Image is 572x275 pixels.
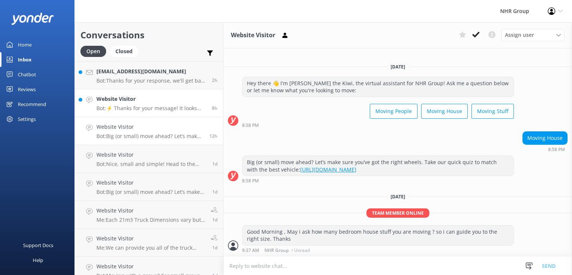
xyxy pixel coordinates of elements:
[386,64,410,70] span: [DATE]
[75,201,223,229] a: Website VisitorMe:Each 21m3 Truck Dimensions vary but they are around 1980mm high in the back box...
[75,61,223,89] a: [EMAIL_ADDRESS][DOMAIN_NAME]Bot:Thanks for your response, we'll get back to you as soon as we can...
[75,229,223,257] a: Website VisitorMe:We can provide you all of the truck details that the ferry will need when you m...
[242,123,259,128] strong: 8:58 PM
[96,234,205,243] h4: Website Visitor
[421,104,468,119] button: Moving House
[80,28,217,42] h2: Conversations
[110,46,138,57] div: Closed
[96,77,206,84] p: Bot: Thanks for your response, we'll get back to you as soon as we can during opening hours.
[96,105,206,112] p: Bot: ⚡ Thanks for your message! It looks like this one might be best handled by our team directly...
[242,179,259,183] strong: 8:58 PM
[96,262,207,271] h4: Website Visitor
[96,189,207,195] p: Bot: Big (or small) move ahead? Let’s make sure you’ve got the right wheels. Take our quick quiz ...
[96,207,205,215] h4: Website Visitor
[23,238,53,253] div: Support Docs
[242,248,259,253] strong: 9:37 AM
[264,248,289,253] span: NHR Group
[96,179,207,187] h4: Website Visitor
[18,37,32,52] div: Home
[18,82,36,97] div: Reviews
[300,166,356,173] a: [URL][DOMAIN_NAME]
[548,147,565,152] strong: 8:58 PM
[212,217,217,223] span: Sep 24 2025 01:19pm (UTC +12:00) Pacific/Auckland
[96,244,205,251] p: Me: We can provide you all of the truck details that the ferry will need when you make the booking
[212,77,217,83] span: Sep 26 2025 06:49am (UTC +12:00) Pacific/Auckland
[501,29,565,41] div: Assign User
[110,47,142,55] a: Closed
[231,31,275,40] h3: Website Visitor
[96,151,207,159] h4: Website Visitor
[370,104,417,119] button: Moving People
[75,89,223,117] a: Website VisitorBot:⚡ Thanks for your message! It looks like this one might be best handled by our...
[75,173,223,201] a: Website VisitorBot:Big (or small) move ahead? Let’s make sure you’ve got the right wheels. Take o...
[471,104,514,119] button: Moving Stuff
[75,145,223,173] a: Website VisitorBot:Nice, small and simple! Head to the quiz to see what will suit you best, if yo...
[33,253,43,268] div: Help
[212,105,217,111] span: Sep 26 2025 01:36am (UTC +12:00) Pacific/Auckland
[212,244,217,251] span: Sep 24 2025 01:12pm (UTC +12:00) Pacific/Auckland
[242,226,514,245] div: Good Morning , May i ask how many bedroom house stuff you are moving ? so i can guide you to the ...
[291,248,310,253] span: • Unread
[96,133,204,140] p: Bot: Big (or small) move ahead? Let’s make sure you’ve got the right wheels. Take our quick quiz ...
[366,208,429,218] span: Team member online
[11,13,54,25] img: yonder-white-logo.png
[505,31,534,39] span: Assign user
[242,178,514,183] div: Sep 25 2025 08:58pm (UTC +12:00) Pacific/Auckland
[18,52,32,67] div: Inbox
[18,112,36,127] div: Settings
[386,194,410,200] span: [DATE]
[242,247,514,253] div: Sep 26 2025 09:37am (UTC +12:00) Pacific/Auckland
[242,122,514,128] div: Sep 25 2025 08:58pm (UTC +12:00) Pacific/Auckland
[18,97,46,112] div: Recommend
[242,156,514,176] div: Big (or small) move ahead? Let’s make sure you’ve got the right wheels. Take our quick quiz to ma...
[96,161,207,167] p: Bot: Nice, small and simple! Head to the quiz to see what will suit you best, if you require furt...
[96,217,205,223] p: Me: Each 21m3 Truck Dimensions vary but they are around 1980mm high in the back box, we can advis...
[209,133,217,139] span: Sep 25 2025 08:58pm (UTC +12:00) Pacific/Auckland
[242,77,514,97] div: Hey there 👋 I'm [PERSON_NAME] the Kiwi, the virtual assistant for NHR Group! Ask me a question be...
[75,117,223,145] a: Website VisitorBot:Big (or small) move ahead? Let’s make sure you’ve got the right wheels. Take o...
[212,161,217,167] span: Sep 25 2025 09:18am (UTC +12:00) Pacific/Auckland
[18,67,36,82] div: Chatbot
[96,67,206,76] h4: [EMAIL_ADDRESS][DOMAIN_NAME]
[212,189,217,195] span: Sep 24 2025 02:06pm (UTC +12:00) Pacific/Auckland
[522,147,568,152] div: Sep 25 2025 08:58pm (UTC +12:00) Pacific/Auckland
[523,132,567,144] div: Moving House
[80,46,106,57] div: Open
[96,95,206,103] h4: Website Visitor
[80,47,110,55] a: Open
[96,123,204,131] h4: Website Visitor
